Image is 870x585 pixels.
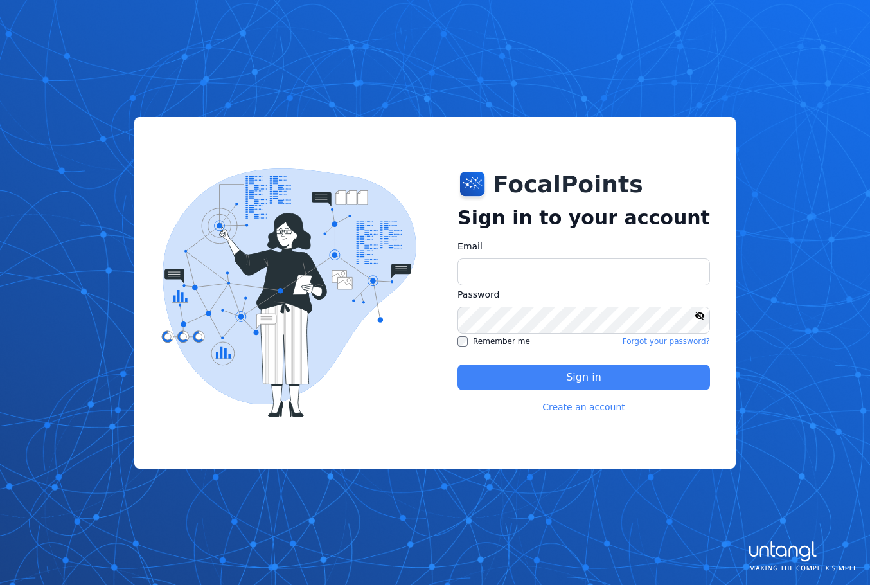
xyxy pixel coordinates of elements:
[457,288,710,301] label: Password
[493,172,643,197] h1: FocalPoints
[457,240,710,253] label: Email
[457,364,710,390] button: Sign in
[457,336,468,346] input: Remember me
[542,401,625,413] a: Create an account
[457,206,710,230] h2: Sign in to your account
[623,336,710,346] a: Forgot your password?
[457,336,530,346] label: Remember me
